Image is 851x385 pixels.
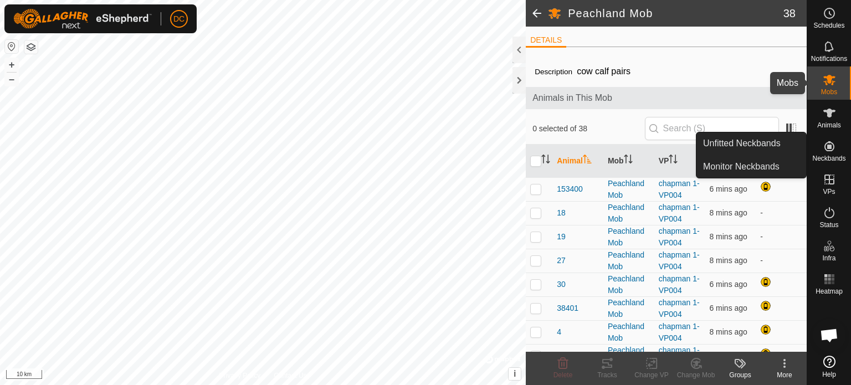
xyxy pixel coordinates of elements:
span: 23 Sept 2025, 6:27 pm [709,232,747,241]
input: Search (S) [645,117,779,140]
td: - [756,201,807,225]
a: chapman 1-VP004 [659,346,700,366]
th: Animal [552,145,603,178]
div: Peachland Mob [608,345,650,368]
td: - [756,225,807,249]
span: cow calf pairs [572,62,635,80]
span: Status [819,222,838,228]
span: Unfitted Neckbands [703,137,781,150]
span: Animals [817,122,841,129]
p-sorticon: Activate to sort [624,156,633,165]
div: Peachland Mob [608,273,650,296]
span: Neckbands [812,155,845,162]
span: 403 [557,350,570,362]
span: Help [822,371,836,378]
span: Notifications [811,55,847,62]
div: Peachland Mob [608,249,650,273]
button: + [5,58,18,71]
span: 23 Sept 2025, 6:28 pm [709,280,747,289]
span: Schedules [813,22,844,29]
span: 23 Sept 2025, 6:28 pm [709,184,747,193]
a: chapman 1-VP004 [659,274,700,295]
div: More [762,370,807,380]
a: Contact Us [274,371,306,381]
span: 23 Sept 2025, 6:27 pm [709,256,747,265]
a: Monitor Neckbands [696,156,806,178]
h2: Peachland Mob [568,7,783,20]
div: Peachland Mob [608,321,650,344]
span: 23 Sept 2025, 6:28 pm [709,304,747,312]
p-sorticon: Activate to sort [669,156,678,165]
div: Peachland Mob [608,178,650,201]
button: i [509,368,521,380]
span: VPs [823,188,835,195]
a: chapman 1-VP004 [659,179,700,199]
td: - [756,249,807,273]
span: Animals in This Mob [532,91,800,105]
button: – [5,73,18,86]
span: 4 [557,326,561,338]
span: Delete [553,371,573,379]
div: Change VP [629,370,674,380]
span: Mobs [821,89,837,95]
span: 27 [557,255,566,266]
span: 0 selected of 38 [532,123,644,135]
span: 23 Sept 2025, 6:27 pm [709,327,747,336]
span: Heatmap [816,288,843,295]
span: i [514,369,516,378]
span: 18 [557,207,566,219]
button: Reset Map [5,40,18,53]
a: chapman 1-VP004 [659,298,700,319]
div: Peachland Mob [608,297,650,320]
a: Privacy Policy [219,371,261,381]
p-sorticon: Activate to sort [583,156,592,165]
div: Groups [718,370,762,380]
li: DETAILS [526,34,566,48]
span: Infra [822,255,835,261]
div: Peachland Mob [608,202,650,225]
img: Gallagher Logo [13,9,152,29]
span: 38401 [557,302,578,314]
a: chapman 1-VP004 [659,227,700,247]
p-sorticon: Activate to sort [541,156,550,165]
a: Unfitted Neckbands [696,132,806,155]
a: Help [807,351,851,382]
span: 38 [783,5,796,22]
span: 23 Sept 2025, 6:27 pm [709,208,747,217]
div: Tracks [585,370,629,380]
div: Peachland Mob [608,225,650,249]
span: DC [173,13,184,25]
span: 153400 [557,183,583,195]
th: Mob [603,145,654,178]
button: Map Layers [24,40,38,54]
div: Open chat [813,319,846,352]
a: chapman 1-VP004 [659,322,700,342]
label: Description [535,68,572,76]
span: 19 [557,231,566,243]
span: 23 Sept 2025, 6:28 pm [709,351,747,360]
a: chapman 1-VP004 [659,203,700,223]
span: Monitor Neckbands [703,160,780,173]
div: Change Mob [674,370,718,380]
a: chapman 1-VP004 [659,250,700,271]
th: VP [654,145,705,178]
span: 30 [557,279,566,290]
